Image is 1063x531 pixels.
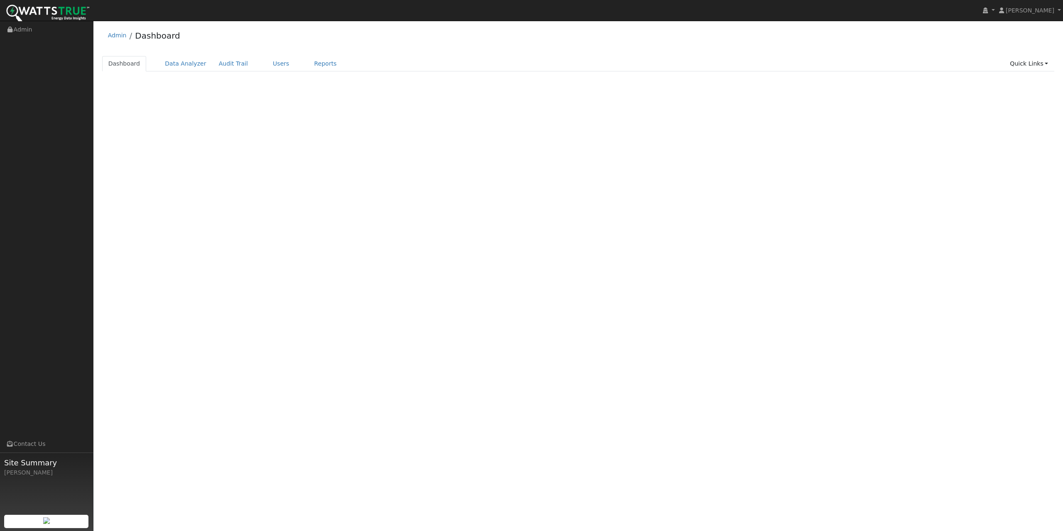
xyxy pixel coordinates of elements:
[43,517,50,524] img: retrieve
[1004,56,1054,71] a: Quick Links
[135,31,180,41] a: Dashboard
[267,56,296,71] a: Users
[102,56,147,71] a: Dashboard
[308,56,343,71] a: Reports
[159,56,213,71] a: Data Analyzer
[6,5,89,23] img: WattsTrue
[1006,7,1054,14] span: [PERSON_NAME]
[4,468,89,477] div: [PERSON_NAME]
[4,457,89,468] span: Site Summary
[213,56,254,71] a: Audit Trail
[108,32,127,39] a: Admin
